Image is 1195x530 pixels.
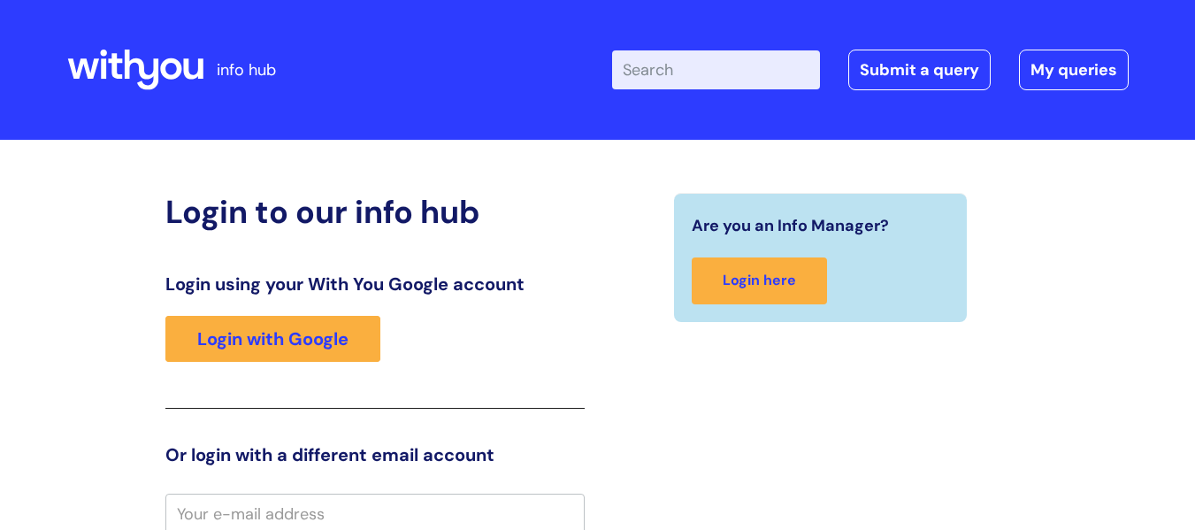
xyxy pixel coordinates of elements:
[165,444,585,465] h3: Or login with a different email account
[692,257,827,304] a: Login here
[165,273,585,295] h3: Login using your With You Google account
[217,56,276,84] p: info hub
[848,50,991,90] a: Submit a query
[612,50,820,89] input: Search
[165,193,585,231] h2: Login to our info hub
[1019,50,1129,90] a: My queries
[165,316,380,362] a: Login with Google
[692,211,889,240] span: Are you an Info Manager?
